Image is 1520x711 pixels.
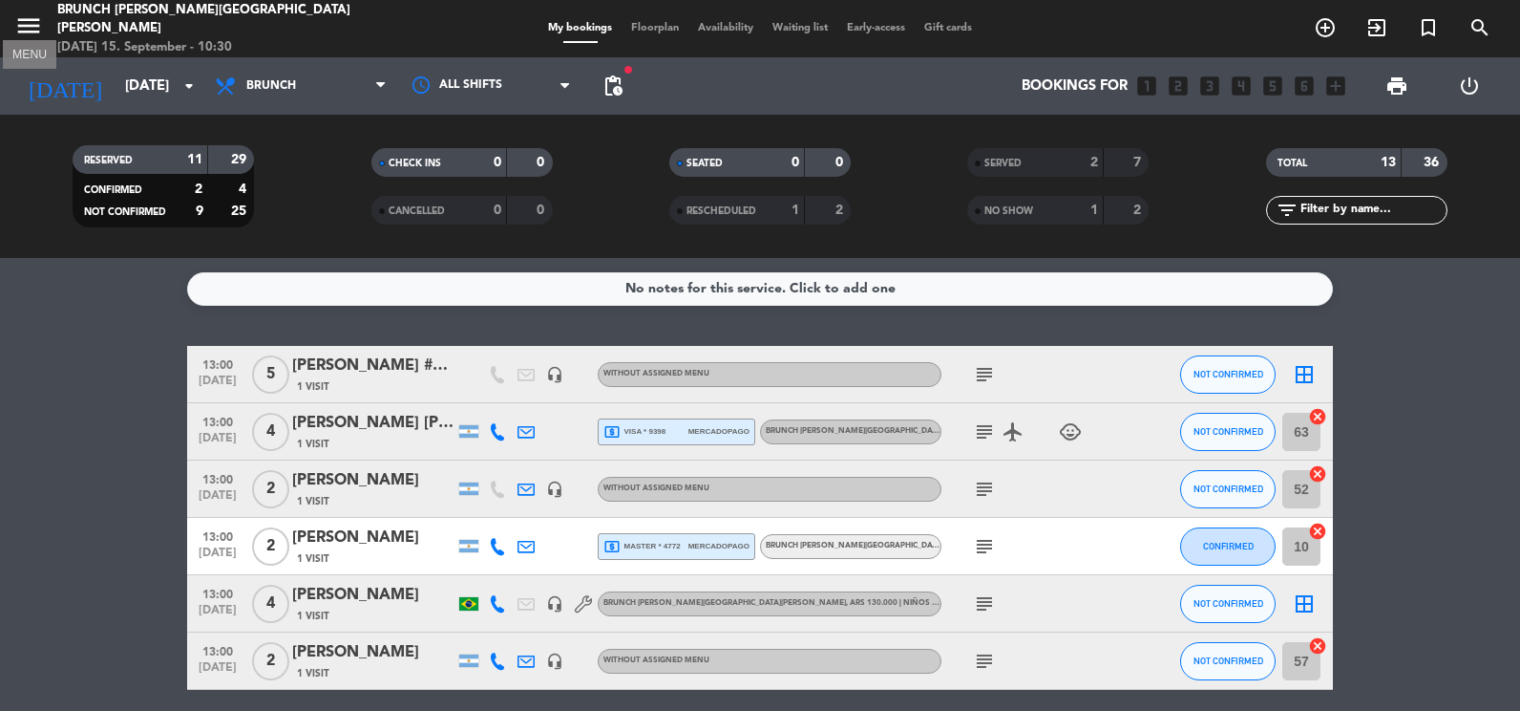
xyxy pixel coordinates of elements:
span: NOT CONFIRMED [1193,484,1263,494]
button: NOT CONFIRMED [1180,642,1276,680]
span: Availability [688,23,763,33]
i: local_atm [603,538,621,555]
i: cancel [1308,522,1327,541]
i: headset_mic [546,481,563,498]
span: [DATE] [194,375,242,397]
span: 13:00 [194,353,242,375]
span: RESCHEDULED [686,206,756,216]
span: 2 [252,642,289,680]
strong: 2 [835,204,847,217]
strong: 0 [835,156,847,169]
span: Floorplan [622,23,688,33]
span: Early-access [837,23,915,33]
i: border_all [1293,592,1316,615]
strong: 0 [537,204,548,217]
span: [DATE] [194,661,242,683]
strong: 4 [239,183,250,196]
span: CHECK INS [389,159,441,168]
input: Filter by name... [1298,200,1446,221]
i: border_all [1293,363,1316,386]
span: visa * 9398 [603,423,665,441]
span: SERVED [984,159,1022,168]
span: Brunch [PERSON_NAME][GEOGRAPHIC_DATA][PERSON_NAME] [603,599,1030,607]
span: 13:00 [194,582,242,604]
i: turned_in_not [1417,16,1440,39]
div: MENU [3,45,56,62]
i: looks_two [1166,74,1191,98]
span: [DATE] [194,547,242,569]
strong: 11 [187,153,202,166]
strong: 7 [1133,156,1145,169]
span: 13:00 [194,525,242,547]
span: My bookings [538,23,622,33]
i: cancel [1308,464,1327,484]
span: SEATED [686,159,723,168]
span: Gift cards [915,23,982,33]
strong: 1 [792,204,799,217]
i: subject [973,420,996,443]
i: add_box [1323,74,1348,98]
i: local_atm [603,423,621,441]
strong: 2 [1133,204,1145,217]
span: Without assigned menu [603,657,709,664]
span: [DATE] [194,489,242,511]
i: subject [973,650,996,673]
strong: 25 [231,205,250,218]
span: 1 Visit [297,551,329,567]
i: add_circle_outline [1314,16,1337,39]
i: headset_mic [546,595,563,613]
i: arrow_drop_down [178,75,201,97]
strong: 36 [1424,156,1443,169]
span: 4 [252,413,289,451]
strong: 2 [195,183,202,196]
div: No notes for this service. Click to add one [625,278,896,300]
i: headset_mic [546,653,563,670]
button: NOT CONFIRMED [1180,413,1276,451]
i: airplanemode_active [1002,420,1024,443]
span: pending_actions [602,75,624,97]
i: power_settings_new [1458,75,1481,97]
span: NOT CONFIRMED [1193,426,1263,437]
strong: 9 [196,205,203,218]
i: looks_4 [1229,74,1254,98]
span: Brunch [246,79,296,93]
strong: 2 [1090,156,1098,169]
i: cancel [1308,407,1327,426]
span: 2 [252,470,289,508]
button: NOT CONFIRMED [1180,355,1276,394]
i: looks_5 [1260,74,1285,98]
button: NOT CONFIRMED [1180,585,1276,623]
span: [DATE] [194,432,242,454]
div: LOG OUT [1433,57,1506,115]
div: [PERSON_NAME] [PERSON_NAME] [292,411,454,436]
span: 5 [252,355,289,394]
i: headset_mic [546,366,563,383]
div: [PERSON_NAME] #803 [292,354,454,378]
span: Without assigned menu [603,485,709,492]
i: cancel [1308,636,1327,656]
button: menu [14,11,43,47]
span: Bookings for [1022,78,1128,95]
i: looks_one [1134,74,1159,98]
i: [DATE] [14,65,116,107]
div: [PERSON_NAME] [292,583,454,608]
div: Brunch [PERSON_NAME][GEOGRAPHIC_DATA][PERSON_NAME] [57,1,366,38]
span: Brunch [PERSON_NAME][GEOGRAPHIC_DATA][PERSON_NAME] [766,427,1008,435]
strong: 29 [231,153,250,166]
span: CONFIRMED [84,185,142,195]
i: subject [973,535,996,558]
span: Waiting list [763,23,837,33]
span: 1 Visit [297,437,329,452]
span: RESERVED [84,156,133,165]
div: [PERSON_NAME] [292,468,454,493]
span: fiber_manual_record [623,64,634,75]
div: [PERSON_NAME] [292,526,454,550]
span: Without assigned menu [603,370,709,377]
span: 1 Visit [297,609,329,624]
strong: 0 [494,204,501,217]
i: subject [973,478,996,501]
span: 13:00 [194,410,242,432]
span: NOT CONFIRMED [1193,656,1263,666]
strong: 0 [494,156,501,169]
i: looks_3 [1197,74,1222,98]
